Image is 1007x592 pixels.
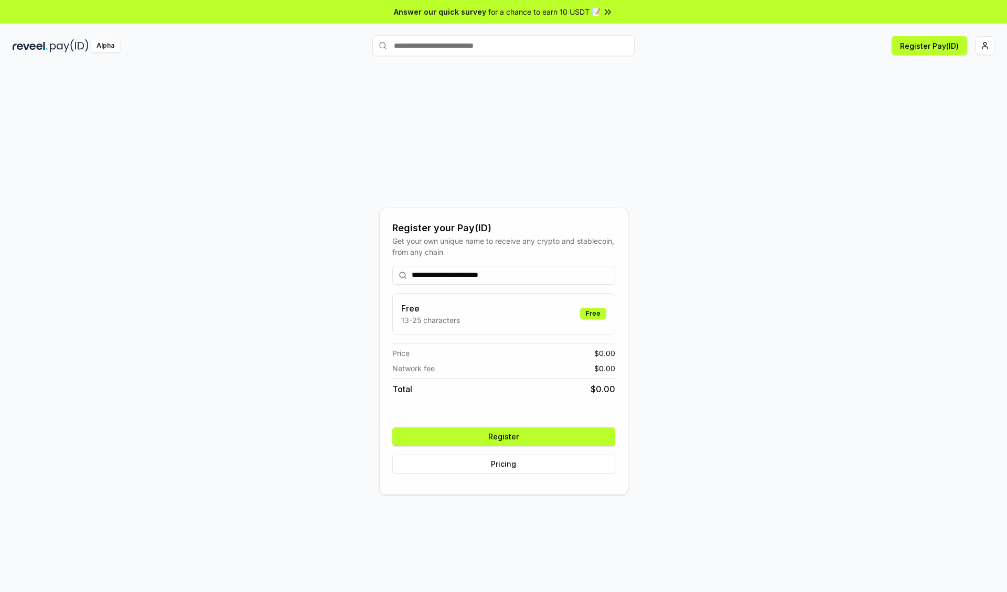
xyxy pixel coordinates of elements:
[401,315,460,326] p: 13-25 characters
[50,39,89,52] img: pay_id
[392,383,412,395] span: Total
[594,348,615,359] span: $ 0.00
[594,363,615,374] span: $ 0.00
[91,39,120,52] div: Alpha
[392,363,435,374] span: Network fee
[392,455,615,473] button: Pricing
[13,39,48,52] img: reveel_dark
[401,302,460,315] h3: Free
[392,235,615,257] div: Get your own unique name to receive any crypto and stablecoin, from any chain
[392,221,615,235] div: Register your Pay(ID)
[892,36,967,55] button: Register Pay(ID)
[392,348,410,359] span: Price
[394,6,486,17] span: Answer our quick survey
[591,383,615,395] span: $ 0.00
[580,308,606,319] div: Free
[488,6,601,17] span: for a chance to earn 10 USDT 📝
[392,427,615,446] button: Register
